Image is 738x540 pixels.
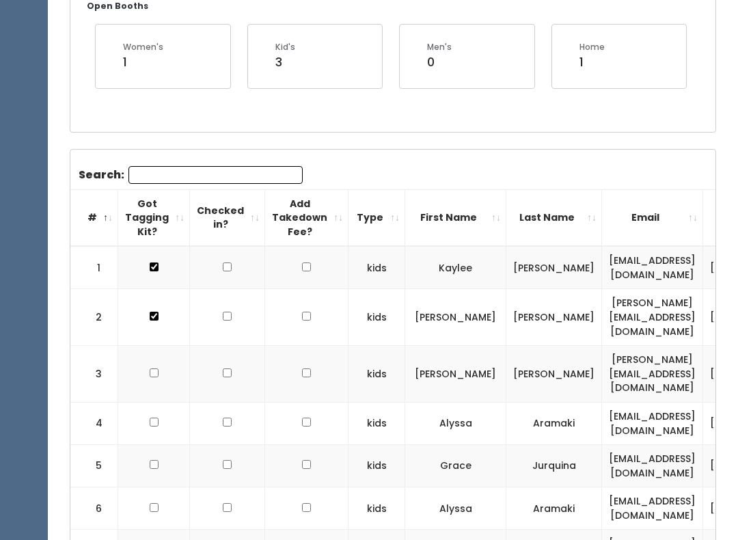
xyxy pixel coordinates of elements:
[506,190,602,247] th: Last Name: activate to sort column ascending
[275,54,295,72] div: 3
[427,54,452,72] div: 0
[348,488,405,530] td: kids
[506,247,602,290] td: [PERSON_NAME]
[405,290,506,347] td: [PERSON_NAME]
[602,488,703,530] td: [EMAIL_ADDRESS][DOMAIN_NAME]
[579,42,605,54] div: Home
[348,347,405,403] td: kids
[405,190,506,247] th: First Name: activate to sort column ascending
[506,290,602,347] td: [PERSON_NAME]
[123,54,163,72] div: 1
[265,190,348,247] th: Add Takedown Fee?: activate to sort column ascending
[70,347,118,403] td: 3
[275,42,295,54] div: Kid's
[506,488,602,530] td: Aramaki
[602,247,703,290] td: [EMAIL_ADDRESS][DOMAIN_NAME]
[70,403,118,445] td: 4
[405,347,506,403] td: [PERSON_NAME]
[348,247,405,290] td: kids
[405,488,506,530] td: Alyssa
[405,403,506,445] td: Alyssa
[70,488,118,530] td: 6
[87,1,148,12] small: Open Booths
[506,403,602,445] td: Aramaki
[506,347,602,403] td: [PERSON_NAME]
[405,446,506,488] td: Grace
[123,42,163,54] div: Women's
[506,446,602,488] td: Jurquina
[602,190,703,247] th: Email: activate to sort column ascending
[348,403,405,445] td: kids
[128,167,303,185] input: Search:
[602,403,703,445] td: [EMAIL_ADDRESS][DOMAIN_NAME]
[70,446,118,488] td: 5
[70,247,118,290] td: 1
[405,247,506,290] td: Kaylee
[579,54,605,72] div: 1
[70,290,118,347] td: 2
[602,446,703,488] td: [EMAIL_ADDRESS][DOMAIN_NAME]
[79,167,303,185] label: Search:
[190,190,265,247] th: Checked in?: activate to sort column ascending
[348,446,405,488] td: kids
[348,290,405,347] td: kids
[348,190,405,247] th: Type: activate to sort column ascending
[602,347,703,403] td: [PERSON_NAME][EMAIL_ADDRESS][DOMAIN_NAME]
[118,190,190,247] th: Got Tagging Kit?: activate to sort column ascending
[70,190,118,247] th: #: activate to sort column descending
[427,42,452,54] div: Men's
[602,290,703,347] td: [PERSON_NAME][EMAIL_ADDRESS][DOMAIN_NAME]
